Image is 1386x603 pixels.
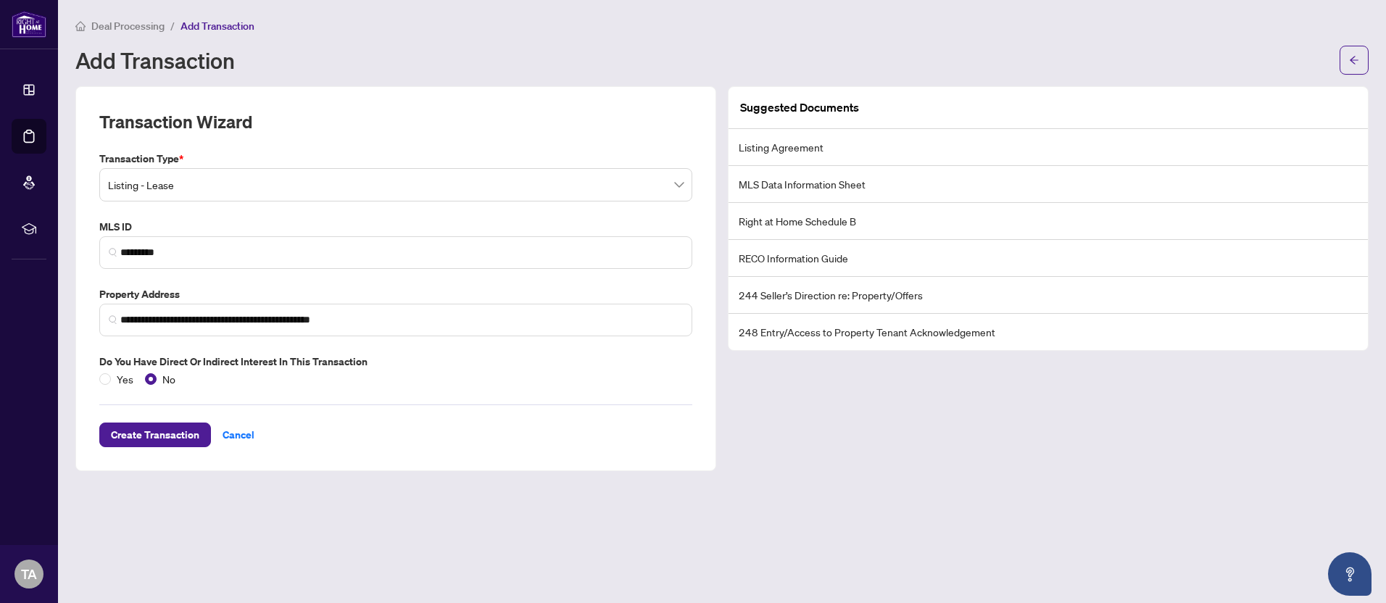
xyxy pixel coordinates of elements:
[12,11,46,38] img: logo
[157,371,181,387] span: No
[91,20,165,33] span: Deal Processing
[211,423,266,447] button: Cancel
[99,286,692,302] label: Property Address
[729,129,1368,166] li: Listing Agreement
[108,171,684,199] span: Listing - Lease
[99,219,692,235] label: MLS ID
[21,564,37,584] span: TA
[99,423,211,447] button: Create Transaction
[99,110,252,133] h2: Transaction Wizard
[223,423,254,446] span: Cancel
[729,314,1368,350] li: 248 Entry/Access to Property Tenant Acknowledgement
[740,99,859,117] article: Suggested Documents
[729,240,1368,277] li: RECO Information Guide
[75,49,235,72] h1: Add Transaction
[1328,552,1372,596] button: Open asap
[99,151,692,167] label: Transaction Type
[111,371,139,387] span: Yes
[729,166,1368,203] li: MLS Data Information Sheet
[1349,55,1359,65] span: arrow-left
[180,20,254,33] span: Add Transaction
[109,248,117,257] img: search_icon
[729,203,1368,240] li: Right at Home Schedule B
[729,277,1368,314] li: 244 Seller’s Direction re: Property/Offers
[75,21,86,31] span: home
[99,354,692,370] label: Do you have direct or indirect interest in this transaction
[111,423,199,446] span: Create Transaction
[109,315,117,324] img: search_icon
[170,17,175,34] li: /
